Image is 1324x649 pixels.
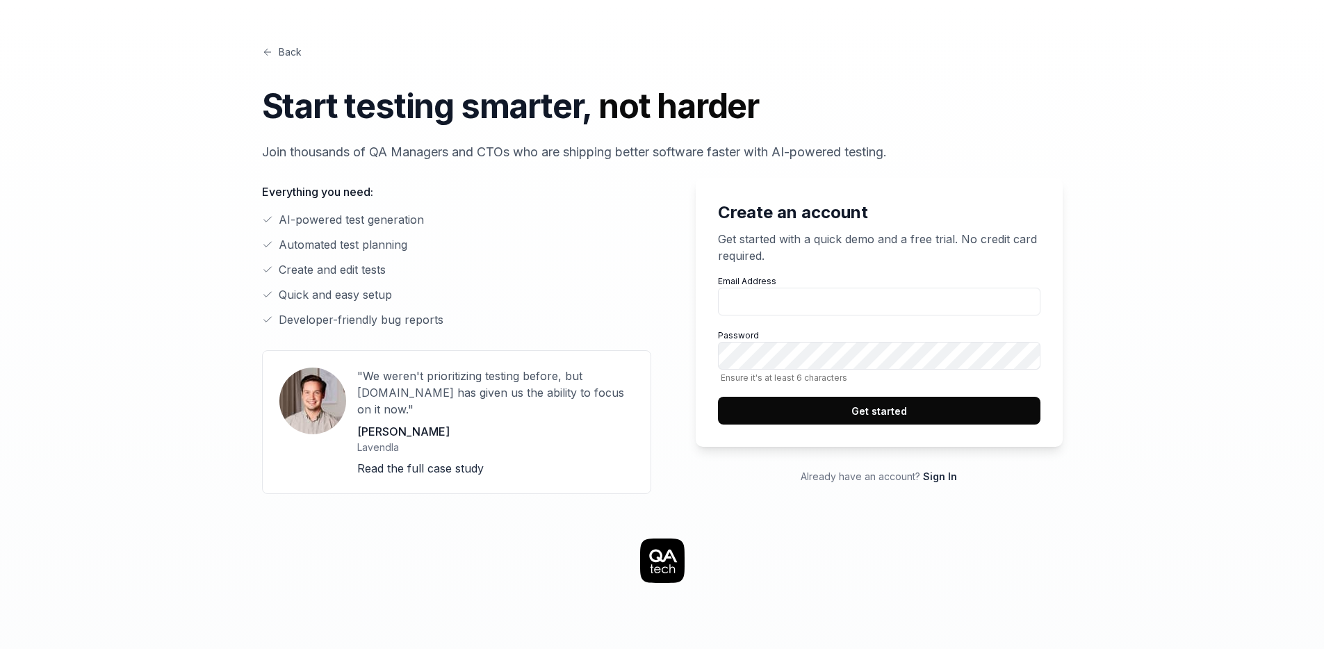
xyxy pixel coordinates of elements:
[262,286,651,303] li: Quick and easy setup
[718,397,1040,425] button: Get started
[357,461,484,475] a: Read the full case study
[262,142,1063,161] p: Join thousands of QA Managers and CTOs who are shipping better software faster with AI-powered te...
[718,329,1040,383] label: Password
[262,183,651,200] p: Everything you need:
[262,236,651,253] li: Automated test planning
[718,275,1040,315] label: Email Address
[718,372,1040,383] span: Ensure it's at least 6 characters
[262,261,651,278] li: Create and edit tests
[262,81,1063,131] h1: Start testing smarter,
[357,440,634,454] p: Lavendla
[357,368,634,418] p: "We weren't prioritizing testing before, but [DOMAIN_NAME] has given us the ability to focus on i...
[696,469,1063,484] p: Already have an account?
[923,470,957,482] a: Sign In
[718,288,1040,315] input: Email Address
[262,44,302,59] a: Back
[598,85,759,126] span: not harder
[262,311,651,328] li: Developer-friendly bug reports
[262,211,651,228] li: AI-powered test generation
[718,200,1040,225] h2: Create an account
[357,423,634,440] p: [PERSON_NAME]
[279,368,346,434] img: User avatar
[718,231,1040,264] p: Get started with a quick demo and a free trial. No credit card required.
[718,342,1040,370] input: PasswordEnsure it's at least 6 characters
